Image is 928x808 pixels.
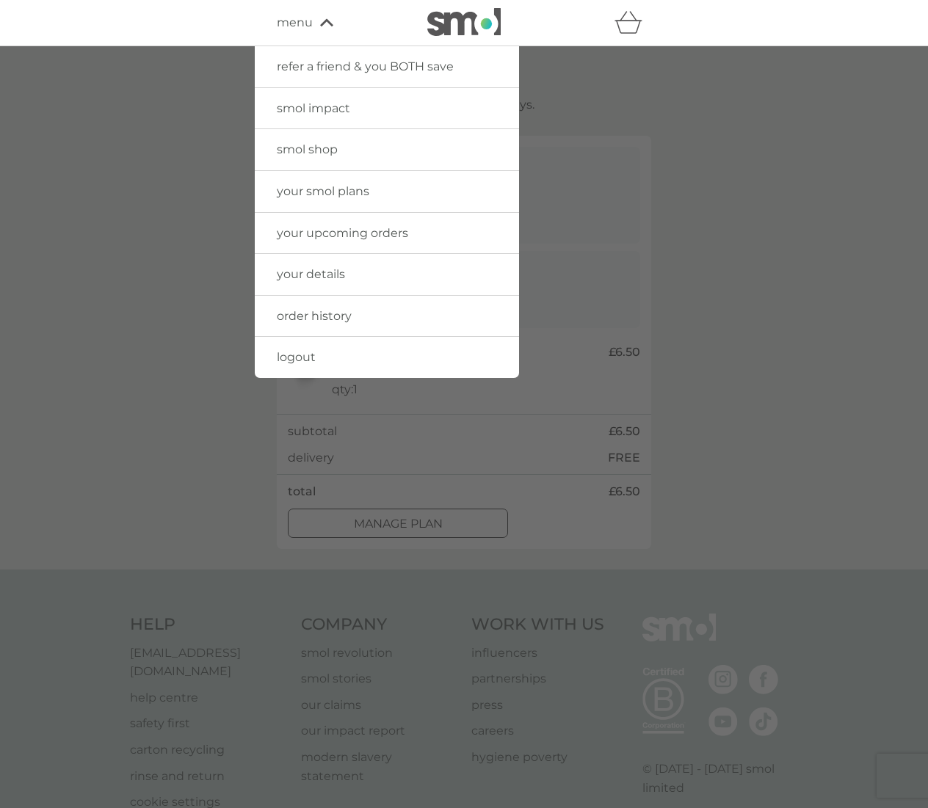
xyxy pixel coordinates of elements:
img: smol [427,8,501,36]
a: smol impact [255,88,519,129]
span: logout [277,350,316,364]
a: your smol plans [255,171,519,212]
a: your details [255,254,519,295]
a: smol shop [255,129,519,170]
span: your smol plans [277,184,369,198]
span: smol shop [277,142,338,156]
a: logout [255,337,519,378]
span: refer a friend & you BOTH save [277,59,454,73]
div: basket [615,8,651,37]
span: order history [277,309,352,323]
a: refer a friend & you BOTH save [255,46,519,87]
span: your upcoming orders [277,226,408,240]
a: your upcoming orders [255,213,519,254]
span: your details [277,267,345,281]
span: menu [277,13,313,32]
a: order history [255,296,519,337]
span: smol impact [277,101,350,115]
